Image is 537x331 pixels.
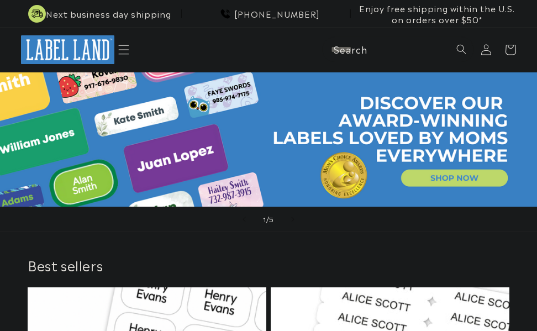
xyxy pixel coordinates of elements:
[449,37,473,61] button: Search
[112,38,136,62] summary: Menu
[28,256,509,274] h2: Best sellers
[355,3,519,24] span: Enjoy free shipping within the U.S. on orders over $50*
[234,8,320,19] span: [PHONE_NUMBER]
[263,213,266,224] span: 1
[21,35,114,65] img: Label Land
[266,213,270,224] span: /
[281,207,305,232] button: Next slide
[46,8,171,19] span: Next business day shipping
[269,213,274,224] span: 5
[17,31,118,69] a: Label Land
[232,207,256,232] button: Previous slide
